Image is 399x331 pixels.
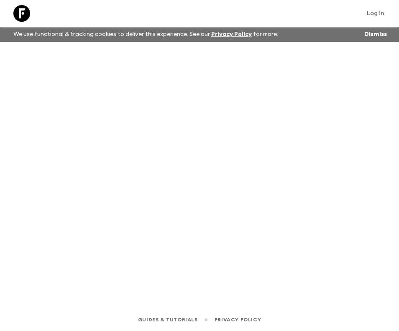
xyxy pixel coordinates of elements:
[138,315,198,324] a: Guides & Tutorials
[211,31,252,37] a: Privacy Policy
[362,8,389,19] a: Log in
[362,28,389,40] button: Dismiss
[10,27,281,42] p: We use functional & tracking cookies to deliver this experience. See our for more.
[215,315,261,324] a: Privacy Policy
